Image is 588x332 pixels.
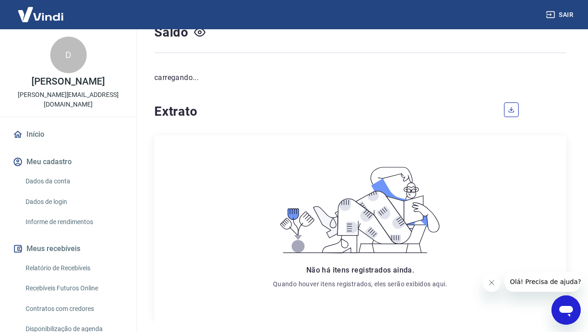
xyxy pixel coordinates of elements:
[22,279,126,298] a: Recebíveis Futuros Online
[22,259,126,278] a: Relatório de Recebíveis
[154,72,566,83] p: carregando...
[11,0,70,28] img: Vindi
[22,213,126,231] a: Informe de rendimentos
[22,172,126,191] a: Dados da conta
[50,37,87,73] div: D
[154,102,493,121] h4: Extrato
[11,239,126,259] button: Meus recebíveis
[22,193,126,211] a: Dados de login
[504,272,581,292] iframe: Mensagem da empresa
[544,6,577,23] button: Sair
[273,279,447,289] p: Quando houver itens registrados, eles serão exibidos aqui.
[306,266,414,274] span: Não há itens registrados ainda.
[11,124,126,145] a: Início
[551,295,581,325] iframe: Botão para abrir a janela de mensagens
[31,77,105,86] p: [PERSON_NAME]
[22,300,126,318] a: Contratos com credores
[11,152,126,172] button: Meu cadastro
[154,23,189,42] h4: Saldo
[5,6,77,14] span: Olá! Precisa de ajuda?
[7,90,129,109] p: [PERSON_NAME][EMAIL_ADDRESS][DOMAIN_NAME]
[483,273,501,292] iframe: Fechar mensagem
